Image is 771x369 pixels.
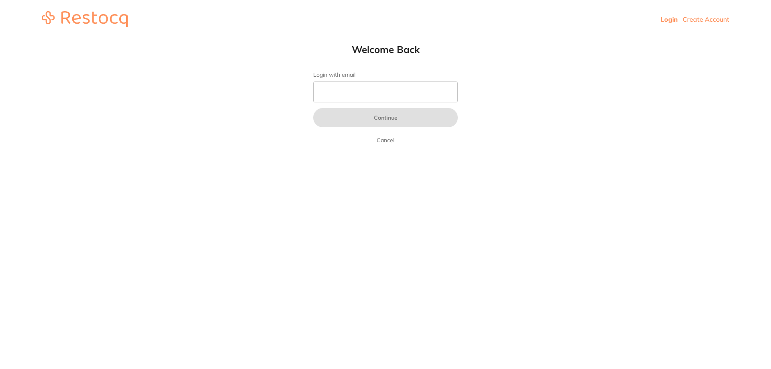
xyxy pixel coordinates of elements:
[313,71,458,78] label: Login with email
[313,108,458,127] button: Continue
[297,43,474,55] h1: Welcome Back
[375,135,396,145] a: Cancel
[683,15,729,23] a: Create Account
[661,15,678,23] a: Login
[42,11,128,27] img: restocq_logo.svg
